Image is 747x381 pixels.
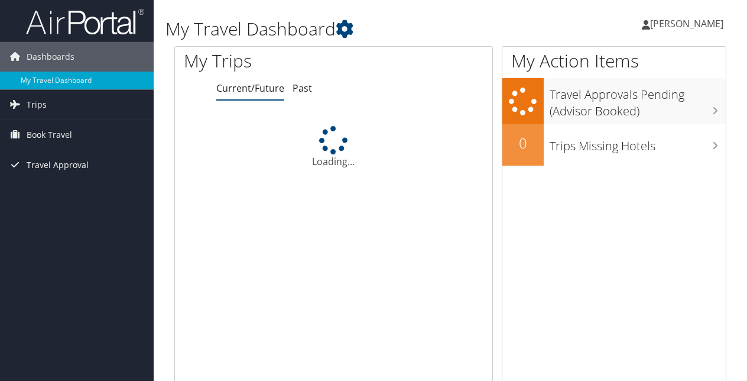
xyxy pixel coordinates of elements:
[26,8,144,35] img: airportal-logo.png
[502,124,726,166] a: 0Trips Missing Hotels
[502,133,544,153] h2: 0
[27,42,74,72] span: Dashboards
[293,82,312,95] a: Past
[165,17,545,41] h1: My Travel Dashboard
[175,126,492,169] div: Loading...
[650,17,723,30] span: [PERSON_NAME]
[27,90,47,120] span: Trips
[502,78,726,124] a: Travel Approvals Pending (Advisor Booked)
[184,49,351,73] h1: My Trips
[550,132,726,154] h3: Trips Missing Hotels
[27,150,89,180] span: Travel Approval
[550,80,726,120] h3: Travel Approvals Pending (Advisor Booked)
[642,6,735,41] a: [PERSON_NAME]
[502,49,726,73] h1: My Action Items
[216,82,284,95] a: Current/Future
[27,120,72,150] span: Book Travel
